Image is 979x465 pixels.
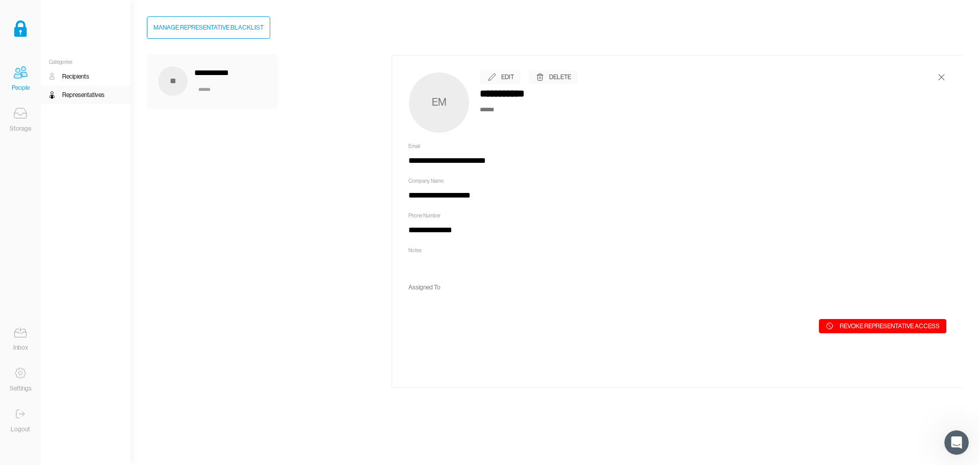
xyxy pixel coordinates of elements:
[408,213,946,219] div: Phone Number
[840,321,940,331] div: Revoke Representative Access
[13,342,28,353] div: Inbox
[41,59,131,65] div: Categories
[480,70,521,84] button: Edit
[549,72,571,82] div: Delete
[62,71,89,82] div: Recipients
[12,83,30,93] div: People
[10,383,32,394] div: Settings
[408,248,946,254] div: Notes
[41,67,131,86] a: Recipients
[408,143,946,150] div: Email
[153,22,264,33] div: Manage Representative Blacklist
[11,424,30,434] div: Logout
[819,319,946,333] button: Revoke Representative Access
[529,70,577,84] button: Delete
[408,178,946,184] div: Company Name
[41,86,131,104] a: Representatives
[147,16,270,39] button: Manage Representative Blacklist
[501,72,514,82] div: Edit
[408,282,946,292] div: Assigned To
[944,430,969,455] iframe: Intercom live chat
[62,90,105,100] div: Representatives
[10,124,31,134] div: Storage
[408,72,470,133] div: EM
